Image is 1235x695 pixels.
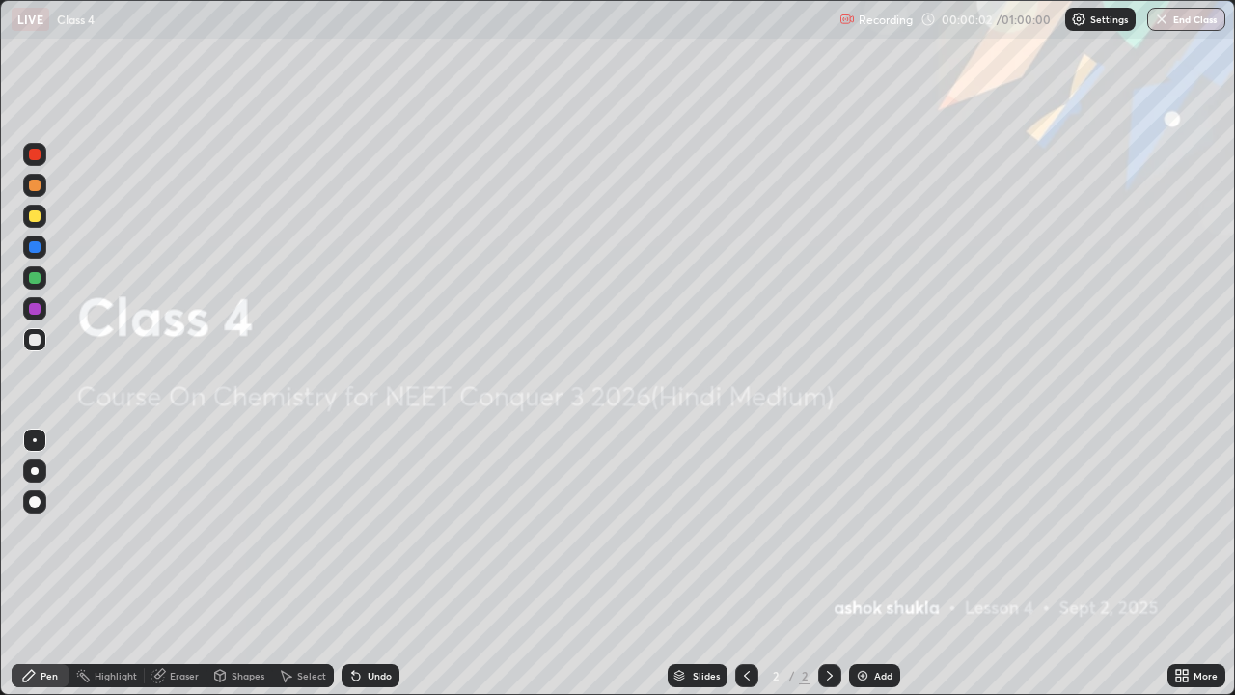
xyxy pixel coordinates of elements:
button: End Class [1147,8,1225,31]
div: Pen [41,671,58,681]
p: Recording [859,13,913,27]
div: Eraser [170,671,199,681]
div: More [1194,671,1218,681]
div: Select [297,671,326,681]
div: / [789,670,795,681]
div: 2 [799,667,810,684]
div: Highlight [95,671,137,681]
img: class-settings-icons [1071,12,1086,27]
div: Undo [368,671,392,681]
div: Add [874,671,892,681]
p: Class 4 [57,12,95,27]
p: LIVE [17,12,43,27]
div: Shapes [232,671,264,681]
p: Settings [1090,14,1128,24]
img: add-slide-button [855,668,870,683]
div: 2 [766,670,785,681]
img: recording.375f2c34.svg [839,12,855,27]
img: end-class-cross [1154,12,1169,27]
div: Slides [693,671,720,681]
